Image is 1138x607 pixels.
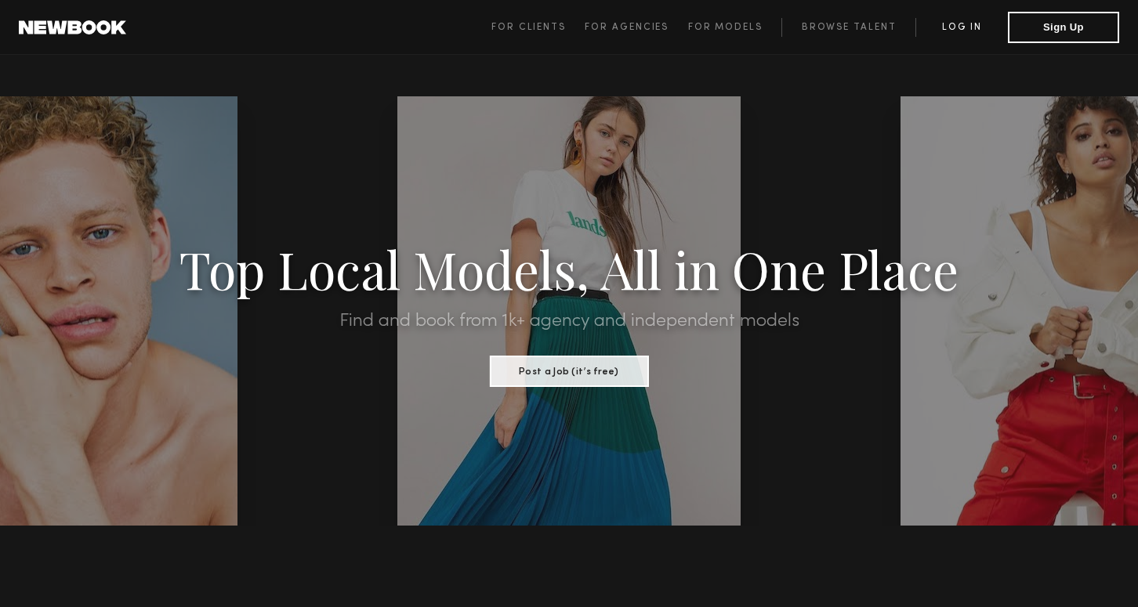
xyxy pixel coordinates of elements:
a: Log in [915,18,1008,37]
a: Post a Job (it’s free) [490,361,649,378]
h1: Top Local Models, All in One Place [85,244,1053,293]
a: For Models [688,18,782,37]
a: Browse Talent [781,18,915,37]
span: For Agencies [585,23,669,32]
button: Post a Job (it’s free) [490,356,649,387]
h2: Find and book from 1k+ agency and independent models [85,312,1053,331]
span: For Models [688,23,763,32]
a: For Clients [491,18,585,37]
button: Sign Up [1008,12,1119,43]
span: For Clients [491,23,566,32]
a: For Agencies [585,18,687,37]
